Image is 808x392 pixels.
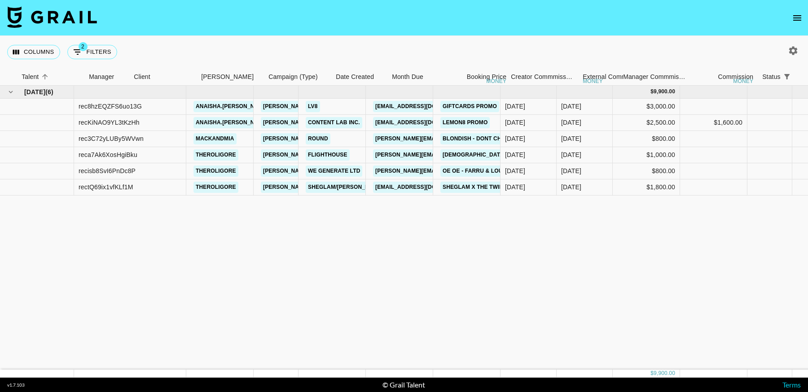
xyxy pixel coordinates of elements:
[193,149,238,161] a: theroligore
[373,117,474,128] a: [EMAIL_ADDRESS][DOMAIN_NAME]
[613,179,680,196] div: $1,800.00
[467,68,506,86] div: Booking Price
[201,68,254,86] div: [PERSON_NAME]
[505,102,525,111] div: 13/08/2025
[623,68,690,86] div: Manager Commmission Override
[505,118,525,127] div: 28/07/2025
[79,134,144,143] div: rec3C72yLUBy5WVwn
[623,68,686,86] div: Manager Commmission Override
[613,99,680,115] div: $3,000.00
[193,101,271,112] a: anaisha.[PERSON_NAME]
[583,68,643,86] div: External Commission
[7,45,60,59] button: Select columns
[67,45,117,59] button: Show filters
[613,163,680,179] div: $800.00
[793,70,806,83] button: Sort
[306,166,362,177] a: We Generate Ltd
[613,115,680,131] div: $2,500.00
[306,117,362,128] a: Content Lab Inc.
[84,68,129,86] div: Manager
[561,118,581,127] div: Sep '25
[373,101,474,112] a: [EMAIL_ADDRESS][DOMAIN_NAME]
[261,101,407,112] a: [PERSON_NAME][EMAIL_ADDRESS][DOMAIN_NAME]
[193,182,238,193] a: theroligore
[382,380,425,389] div: © Grail Talent
[261,166,407,177] a: [PERSON_NAME][EMAIL_ADDRESS][DOMAIN_NAME]
[79,166,136,175] div: recisb8SvI6PnDc8P
[486,78,506,84] div: money
[762,68,781,86] div: Status
[440,166,524,177] a: OE OE - FARRU & Louis.bpm
[654,370,675,377] div: 9,900.00
[306,101,320,112] a: LV8
[197,68,264,86] div: Booker
[440,101,499,112] a: Giftcards Promo
[718,68,754,86] div: Commission
[511,68,578,86] div: Creator Commmission Override
[714,118,742,127] div: $1,600.00
[79,102,142,111] div: rec8hzEQZFS6uo13G
[268,68,318,86] div: Campaign (Type)
[373,133,519,144] a: [PERSON_NAME][EMAIL_ADDRESS][DOMAIN_NAME]
[7,6,97,28] img: Grail Talent
[782,380,801,389] a: Terms
[781,70,793,83] div: 1 active filter
[561,150,581,159] div: Sep '25
[511,68,574,86] div: Creator Commmission Override
[129,68,197,86] div: Client
[22,68,39,86] div: Talent
[261,149,407,161] a: [PERSON_NAME][EMAIL_ADDRESS][DOMAIN_NAME]
[24,87,45,96] span: [DATE]
[306,149,350,161] a: Flighthouse
[440,149,608,161] a: [DEMOGRAPHIC_DATA][PERSON_NAME] - The Dead Dance
[387,68,444,86] div: Month Due
[650,88,654,96] div: $
[39,70,51,83] button: Sort
[261,182,407,193] a: [PERSON_NAME][EMAIL_ADDRESS][DOMAIN_NAME]
[561,134,581,143] div: Sep '25
[654,88,675,96] div: 9,900.00
[79,150,137,159] div: reca7Ak6XosHgiBku
[613,147,680,163] div: $1,000.00
[193,133,237,144] a: mackandmia
[613,131,680,147] div: $800.00
[79,42,88,51] span: 2
[505,166,525,175] div: 16/09/2025
[193,166,238,177] a: theroligore
[561,183,581,192] div: Sep '25
[79,118,140,127] div: recKiNAO9YL3tKzHh
[45,87,53,96] span: ( 6 )
[561,102,581,111] div: Sep '25
[306,133,330,144] a: Round
[788,9,806,27] button: open drawer
[7,382,25,388] div: v 1.7.103
[261,133,407,144] a: [PERSON_NAME][EMAIL_ADDRESS][DOMAIN_NAME]
[89,68,114,86] div: Manager
[440,133,508,144] a: Blondish - Dont Cha
[264,68,331,86] div: Campaign (Type)
[505,183,525,192] div: 09/09/2025
[306,182,385,193] a: SHEGLAM/[PERSON_NAME]
[505,150,525,159] div: 17/09/2025
[505,134,525,143] div: 14/09/2025
[331,68,387,86] div: Date Created
[781,70,793,83] button: Show filters
[440,117,490,128] a: Lemon8 Promo
[583,78,603,84] div: money
[373,182,474,193] a: [EMAIL_ADDRESS][DOMAIN_NAME]
[134,68,150,86] div: Client
[261,117,407,128] a: [PERSON_NAME][EMAIL_ADDRESS][DOMAIN_NAME]
[79,183,133,192] div: rectQ69ix1vfKLf1M
[373,166,519,177] a: [PERSON_NAME][EMAIL_ADDRESS][DOMAIN_NAME]
[17,68,84,86] div: Talent
[650,370,654,377] div: $
[193,117,271,128] a: anaisha.[PERSON_NAME]
[733,78,753,84] div: money
[336,68,374,86] div: Date Created
[4,86,17,98] button: hide children
[440,182,573,193] a: SHEGLAM X THE TWILIGHT SAGA COLLECTION
[561,166,581,175] div: Sep '25
[392,68,423,86] div: Month Due
[373,149,566,161] a: [PERSON_NAME][EMAIL_ADDRESS][PERSON_NAME][DOMAIN_NAME]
